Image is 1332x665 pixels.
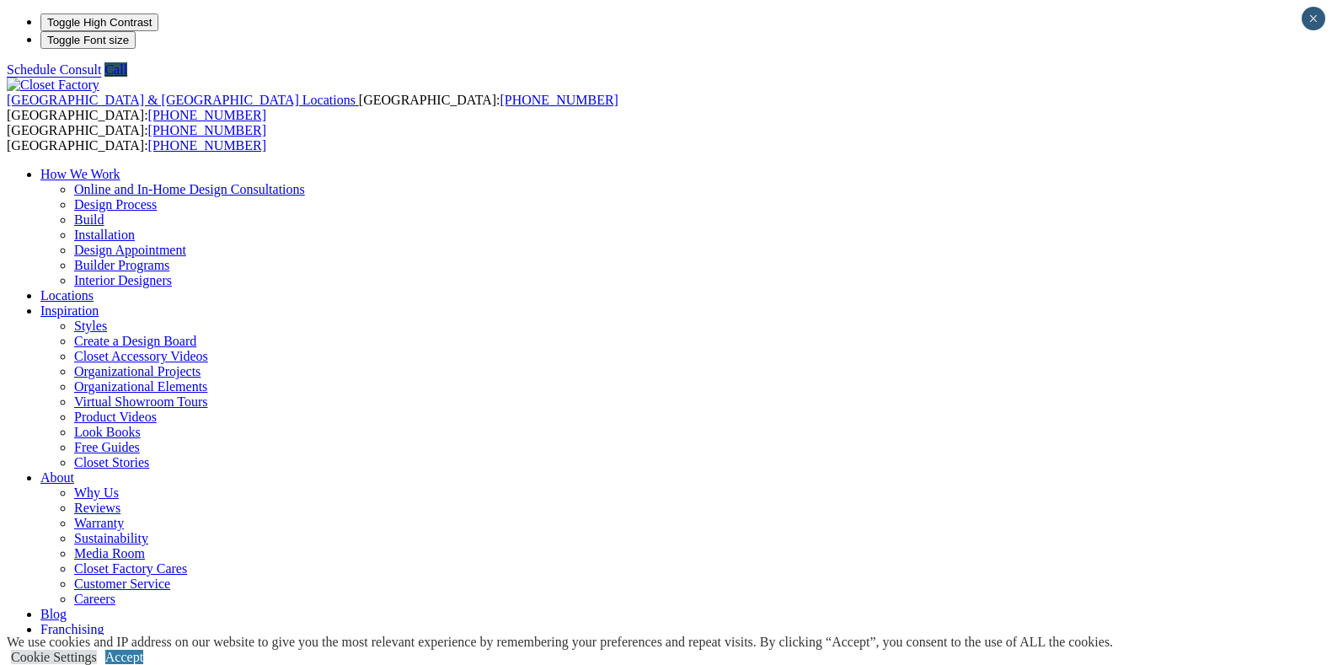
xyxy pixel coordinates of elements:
[74,364,201,378] a: Organizational Projects
[47,34,129,46] span: Toggle Font size
[74,592,115,606] a: Careers
[74,561,187,576] a: Closet Factory Cares
[74,349,208,363] a: Closet Accessory Videos
[105,650,143,664] a: Accept
[74,485,119,500] a: Why Us
[40,622,104,636] a: Franchising
[7,78,99,93] img: Closet Factory
[74,212,104,227] a: Build
[74,394,208,409] a: Virtual Showroom Tours
[148,123,266,137] a: [PHONE_NUMBER]
[74,546,145,560] a: Media Room
[40,31,136,49] button: Toggle Font size
[11,650,97,664] a: Cookie Settings
[7,93,356,107] span: [GEOGRAPHIC_DATA] & [GEOGRAPHIC_DATA] Locations
[47,16,152,29] span: Toggle High Contrast
[74,425,141,439] a: Look Books
[74,577,170,591] a: Customer Service
[7,93,618,122] span: [GEOGRAPHIC_DATA]: [GEOGRAPHIC_DATA]:
[74,334,196,348] a: Create a Design Board
[1302,7,1325,30] button: Close
[74,455,149,469] a: Closet Stories
[7,62,101,77] a: Schedule Consult
[74,410,157,424] a: Product Videos
[74,501,120,515] a: Reviews
[74,228,135,242] a: Installation
[40,607,67,621] a: Blog
[74,516,124,530] a: Warranty
[40,470,74,485] a: About
[74,258,169,272] a: Builder Programs
[74,440,140,454] a: Free Guides
[74,319,107,333] a: Styles
[7,93,359,107] a: [GEOGRAPHIC_DATA] & [GEOGRAPHIC_DATA] Locations
[74,531,148,545] a: Sustainability
[148,138,266,153] a: [PHONE_NUMBER]
[7,123,266,153] span: [GEOGRAPHIC_DATA]: [GEOGRAPHIC_DATA]:
[74,273,172,287] a: Interior Designers
[104,62,127,77] a: Call
[74,243,186,257] a: Design Appointment
[74,379,207,394] a: Organizational Elements
[500,93,618,107] a: [PHONE_NUMBER]
[40,13,158,31] button: Toggle High Contrast
[74,182,305,196] a: Online and In-Home Design Consultations
[148,108,266,122] a: [PHONE_NUMBER]
[40,303,99,318] a: Inspiration
[40,288,94,303] a: Locations
[40,167,120,181] a: How We Work
[74,197,157,212] a: Design Process
[7,635,1113,650] div: We use cookies and IP address on our website to give you the most relevant experience by remember...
